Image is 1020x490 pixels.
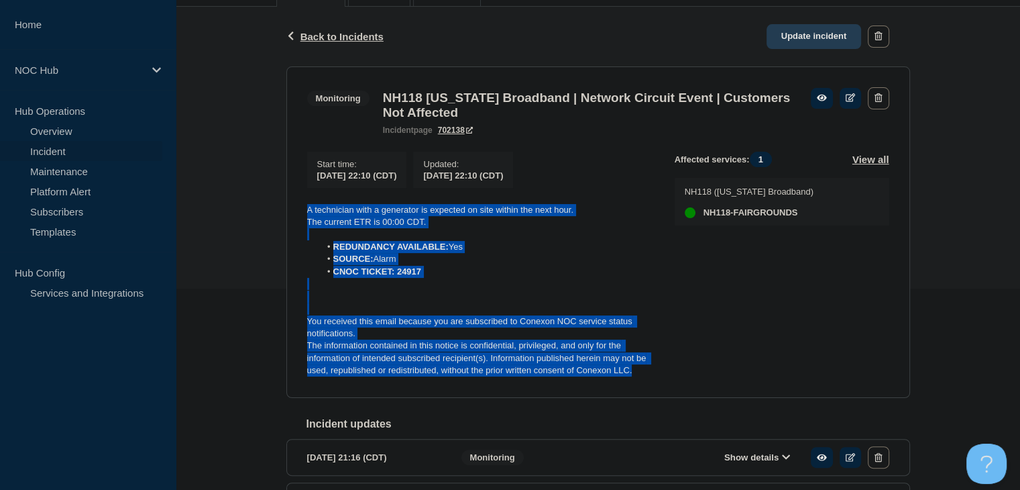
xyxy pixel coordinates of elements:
h2: Incident updates [306,418,910,430]
li: Yes [320,241,653,253]
strong: REDUNDANCY AVAILABLE: [333,242,449,252]
p: NOC Hub [15,64,144,76]
span: Affected services: [675,152,779,167]
li: Alarm [320,253,653,265]
div: up [685,207,695,218]
span: [DATE] 22:10 (CDT) [317,170,397,181]
p: NH118 ([US_STATE] Broadband) [685,187,813,197]
p: Start time : [317,159,397,169]
span: NH118-FAIRGROUNDS [703,207,798,218]
p: A technician with a generator is expected on site within the next hour. [307,204,653,216]
button: Show details [720,452,794,463]
div: [DATE] 21:16 (CDT) [307,446,441,469]
p: Updated : [423,159,503,169]
span: Monitoring [307,91,370,106]
span: Back to Incidents [300,31,384,42]
h3: NH118 [US_STATE] Broadband | Network Circuit Event | Customers Not Affected [383,91,797,120]
span: Monitoring [461,450,524,465]
p: The current ETR is 00:00 CDT. [307,216,653,228]
span: 1 [750,152,772,167]
button: Back to Incidents [286,31,384,42]
p: You received this email because you are subscribed to Conexon NOC service status notifications. [307,315,653,340]
iframe: Help Scout Beacon - Open [966,444,1007,484]
button: View all [852,152,889,167]
a: Update incident [767,24,862,49]
strong: CNOC TICKET: 24917 [333,266,421,277]
span: incident [383,126,414,135]
a: 702138 [438,126,473,135]
p: The information contained in this notice is confidential, privileged, and only for the informatio... [307,340,653,377]
div: [DATE] 22:10 (CDT) [423,169,503,181]
strong: SOURCE: [333,254,374,264]
p: page [383,126,433,135]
